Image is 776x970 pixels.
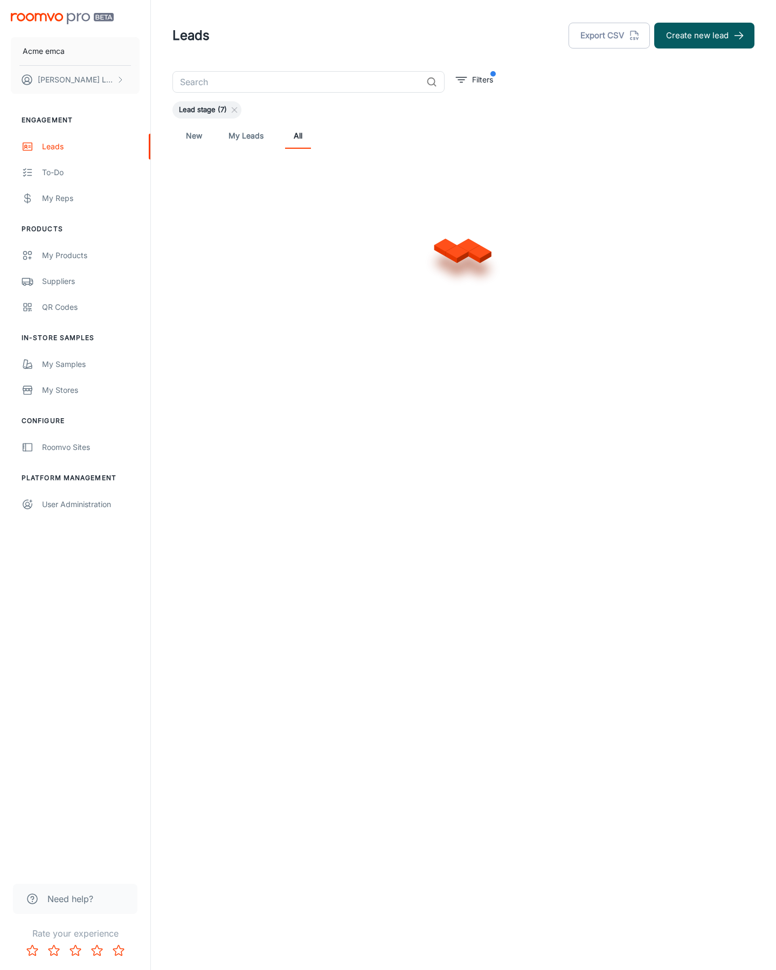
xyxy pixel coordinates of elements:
div: Lead stage (7) [172,101,241,119]
a: My Leads [228,123,264,149]
div: My Products [42,250,140,261]
button: [PERSON_NAME] Leaptools [11,66,140,94]
div: QR Codes [42,301,140,313]
p: Filters [472,74,493,86]
h1: Leads [172,26,210,45]
div: Leads [42,141,140,153]
img: Roomvo PRO Beta [11,13,114,24]
span: Lead stage (7) [172,105,233,115]
div: My Reps [42,192,140,204]
input: Search [172,71,422,93]
button: Acme emca [11,37,140,65]
div: My Samples [42,358,140,370]
button: Export CSV [569,23,650,48]
p: [PERSON_NAME] Leaptools [38,74,114,86]
p: Acme emca [23,45,65,57]
button: filter [453,71,496,88]
div: My Stores [42,384,140,396]
a: New [181,123,207,149]
div: Suppliers [42,275,140,287]
button: Create new lead [654,23,754,48]
div: To-do [42,167,140,178]
a: All [285,123,311,149]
